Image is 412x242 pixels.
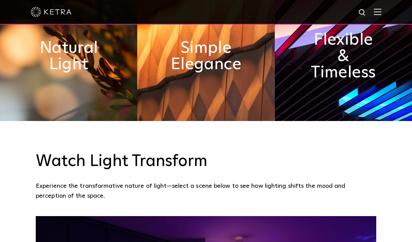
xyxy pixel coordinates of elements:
h3: Watch Light Transform [36,152,376,171]
p: Experience the transformative nature of light—select a scene below to see how lighting shifts the... [36,181,373,201]
h2: Natural Light [34,40,103,73]
img: ketra-logo-2019-white [31,7,72,17]
h2: Simple Elegance [171,40,241,73]
img: search icon [358,9,367,17]
img: Hamburger%20Nav.svg [374,9,381,15]
h2: Flexible & Timeless [309,32,378,81]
